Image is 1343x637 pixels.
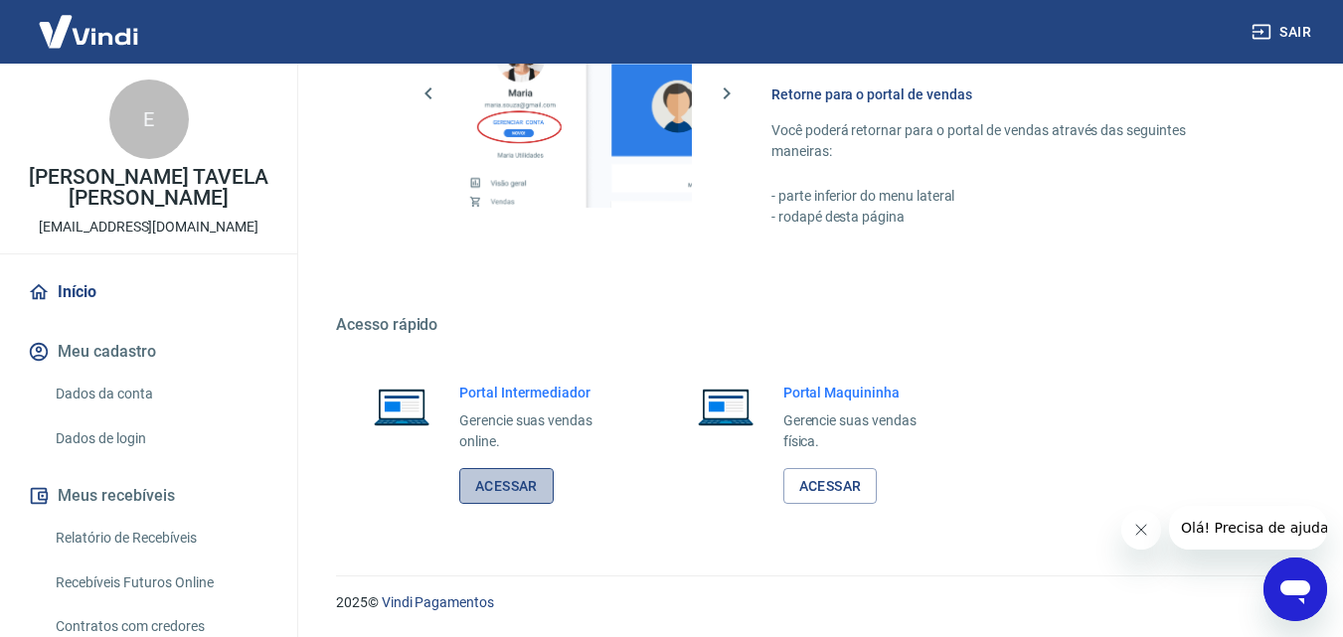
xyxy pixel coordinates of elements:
button: Sair [1248,14,1319,51]
a: Relatório de Recebíveis [48,518,273,558]
img: Imagem de um notebook aberto [684,383,767,430]
a: Início [24,270,273,314]
p: 2025 © [336,592,1295,613]
button: Meu cadastro [24,330,273,374]
iframe: Mensagem da empresa [1169,506,1327,550]
h5: Acesso rápido [336,315,1295,335]
span: Olá! Precisa de ajuda? [12,14,167,30]
h6: Portal Maquininha [783,383,948,402]
a: Dados de login [48,418,273,459]
div: E [109,80,189,159]
h6: Retorne para o portal de vendas [771,84,1248,104]
a: Recebíveis Futuros Online [48,562,273,603]
iframe: Botão para abrir a janela de mensagens [1263,557,1327,621]
img: Imagem de um notebook aberto [360,383,443,430]
iframe: Fechar mensagem [1121,510,1161,550]
p: Você poderá retornar para o portal de vendas através das seguintes maneiras: [771,120,1248,162]
a: Acessar [783,468,878,505]
p: Gerencie suas vendas física. [783,410,948,452]
h6: Portal Intermediador [459,383,624,402]
p: Gerencie suas vendas online. [459,410,624,452]
a: Dados da conta [48,374,273,414]
button: Meus recebíveis [24,474,273,518]
a: Acessar [459,468,554,505]
a: Vindi Pagamentos [382,594,494,610]
p: - rodapé desta página [771,207,1248,228]
p: - parte inferior do menu lateral [771,186,1248,207]
p: [PERSON_NAME] TAVELA [PERSON_NAME] [16,167,281,209]
img: Vindi [24,1,153,62]
p: [EMAIL_ADDRESS][DOMAIN_NAME] [39,217,258,238]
